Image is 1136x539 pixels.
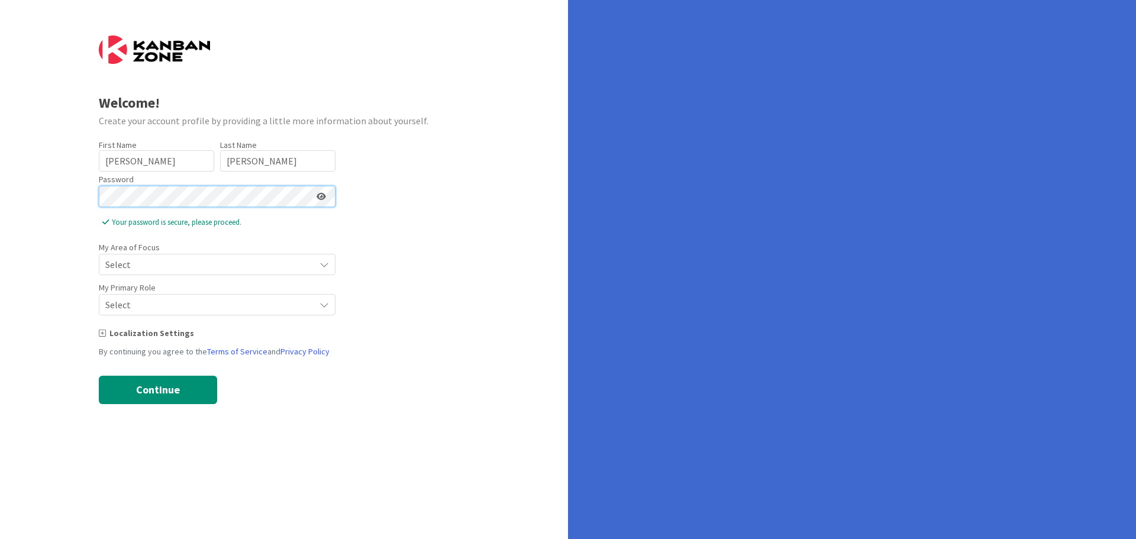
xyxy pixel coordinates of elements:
[99,346,470,358] div: By continuing you agree to the and
[207,346,267,357] a: Terms of Service
[99,92,470,114] div: Welcome!
[99,282,156,294] label: My Primary Role
[280,346,330,357] a: Privacy Policy
[105,296,309,313] span: Select
[99,173,134,186] label: Password
[99,241,160,254] label: My Area of Focus
[99,376,217,404] button: Continue
[99,114,470,128] div: Create your account profile by providing a little more information about yourself.
[220,140,257,150] label: Last Name
[105,256,309,273] span: Select
[99,140,137,150] label: First Name
[99,327,470,340] div: Localization Settings
[102,217,335,228] span: Your password is secure, please proceed.
[99,35,210,64] img: Kanban Zone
